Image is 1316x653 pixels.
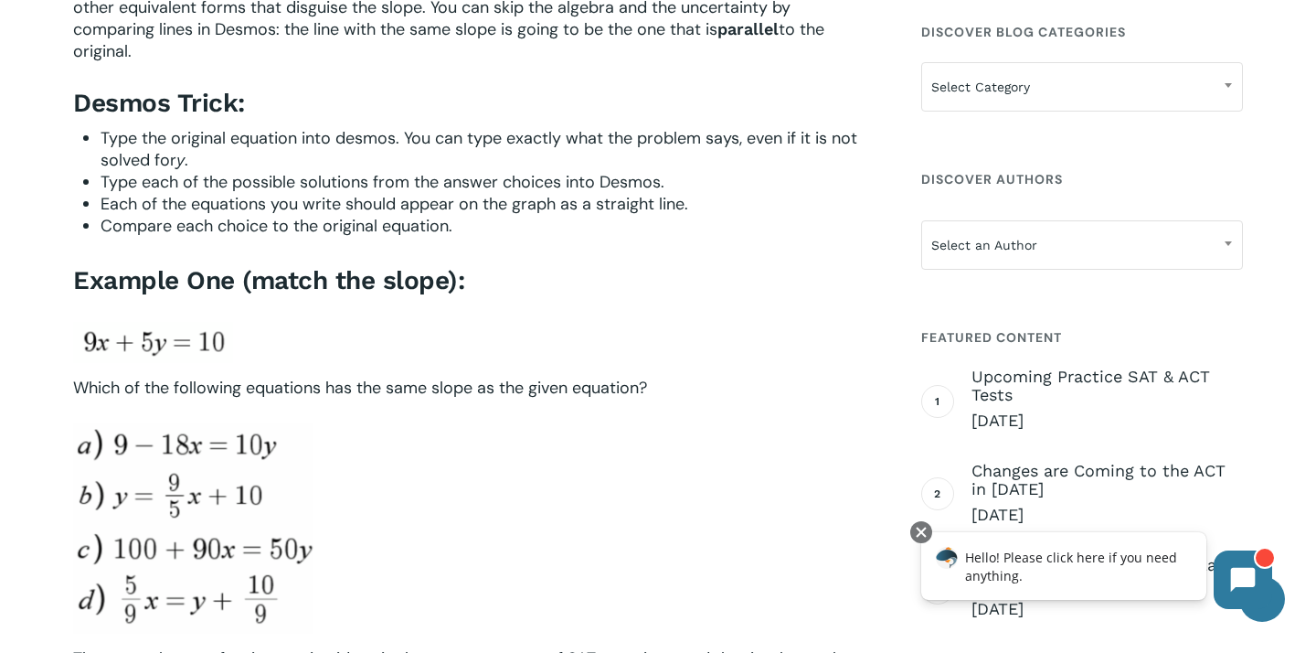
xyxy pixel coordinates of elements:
[101,215,452,237] span: Compare each choice to the original equation.
[902,518,1290,627] iframe: Chatbot
[971,368,1243,404] span: Upcoming Practice SAT & ACT Tests
[717,19,779,38] b: parallel
[101,171,664,193] span: Type each of the possible solutions from the answer choices into Desmos.
[922,226,1242,264] span: Select an Author
[73,322,233,363] img: An equation reading "nine x plus 5 y equals 10"
[971,368,1243,432] a: Upcoming Practice SAT & ACT Tests [DATE]
[921,321,1243,354] h4: Featured Content
[73,423,313,634] img: Math answer choices reading: A) nine minus eighteen x equals ten y, B) y = nine fifths x plus ten...
[971,504,1243,526] span: [DATE]
[101,193,688,215] span: Each of the equations you write should appear on the graph as a straight line.
[921,220,1243,270] span: Select an Author
[185,149,188,171] span: .
[971,410,1243,432] span: [DATE]
[101,127,857,171] span: Type the original equation into desmos. You can type exactly what the problem says, even if it is...
[922,68,1242,106] span: Select Category
[73,377,647,399] span: Which of the following equations has the same slope as the given equation?
[921,163,1243,196] h4: Discover Authors
[921,16,1243,48] h4: Discover Blog Categories
[176,150,185,169] span: y
[971,462,1243,498] span: Changes are Coming to the ACT in [DATE]
[73,265,464,295] b: Example One (match the slope):
[971,462,1243,526] a: Changes are Coming to the ACT in [DATE] [DATE]
[921,62,1243,112] span: Select Category
[73,18,824,62] span: to the original.
[73,88,245,118] b: Desmos Trick:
